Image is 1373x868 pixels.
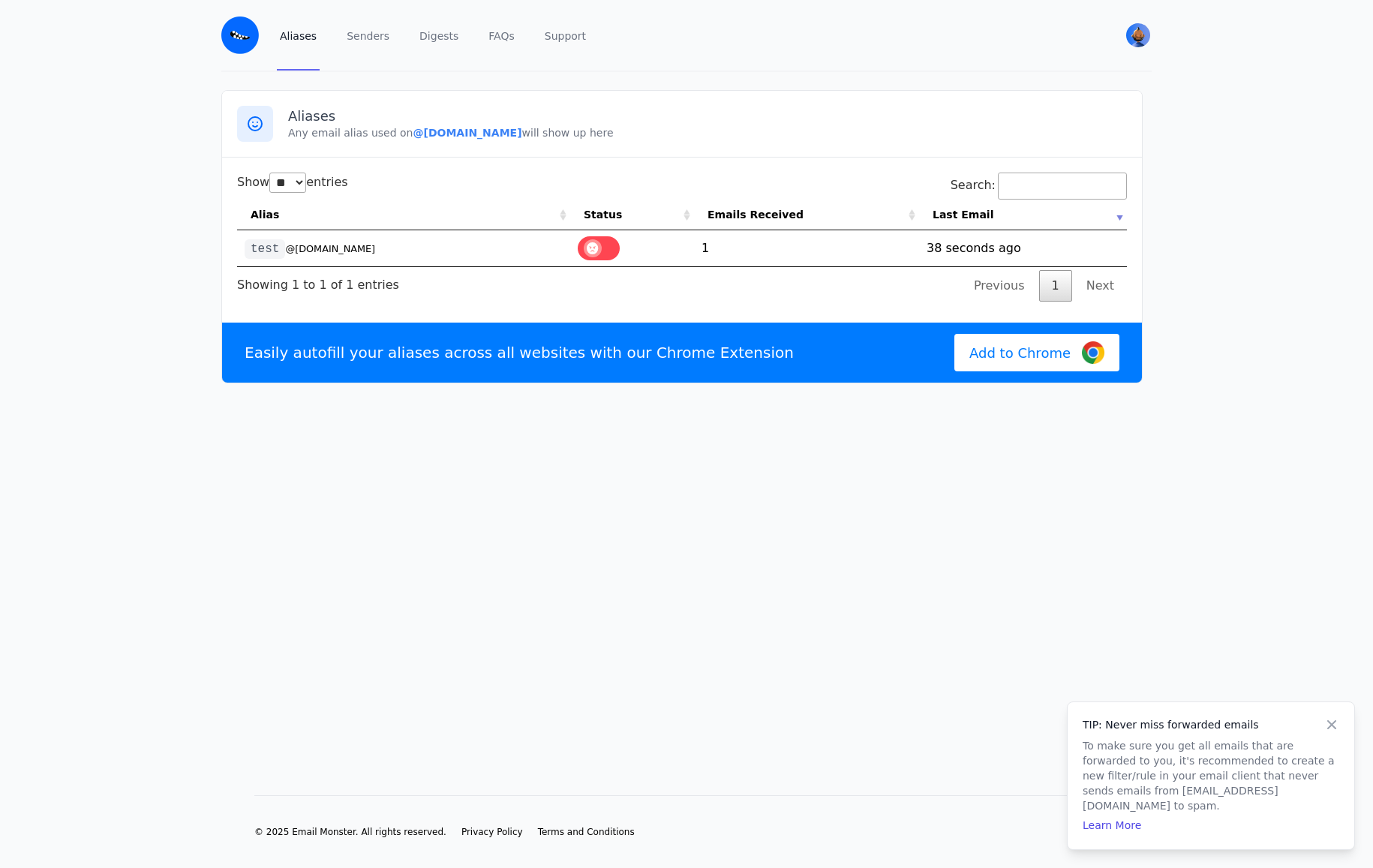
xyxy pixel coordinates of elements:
[288,125,1127,140] p: Any email alias used on will show up here
[245,239,285,259] code: test
[285,243,375,254] small: @[DOMAIN_NAME]
[538,826,635,838] a: Terms and Conditions
[1083,738,1339,813] p: To make sure you get all emails that are forwarded to you, it's recommended to create a new filte...
[1039,270,1072,302] a: 1
[221,17,259,54] img: Email Monster
[694,200,919,230] th: Emails Received: activate to sort column ascending
[919,200,1127,230] th: Last Email: activate to sort column ascending
[998,173,1127,200] input: Search:
[269,173,306,193] select: Showentries
[1083,819,1141,831] a: Learn More
[237,175,348,189] label: Show entries
[538,827,635,837] span: Terms and Conditions
[951,178,1127,192] label: Search:
[461,827,523,837] span: Privacy Policy
[237,200,570,230] th: Alias: activate to sort column ascending
[694,230,919,266] td: 1
[245,342,794,363] p: Easily autofill your aliases across all websites with our Chrome Extension
[954,334,1119,371] a: Add to Chrome
[961,270,1038,302] a: Previous
[1126,23,1150,47] img: Zeke's Avatar
[1083,717,1339,732] h4: TIP: Never miss forwarded emails
[1074,270,1127,302] a: Next
[461,826,523,838] a: Privacy Policy
[969,343,1071,363] span: Add to Chrome
[919,230,1127,266] td: 38 seconds ago
[570,200,694,230] th: Status: activate to sort column ascending
[1082,341,1104,364] img: Google Chrome Logo
[254,826,446,838] li: © 2025 Email Monster. All rights reserved.
[1125,22,1152,49] button: User menu
[237,267,399,294] div: Showing 1 to 1 of 1 entries
[288,107,1127,125] h3: Aliases
[413,127,521,139] b: @[DOMAIN_NAME]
